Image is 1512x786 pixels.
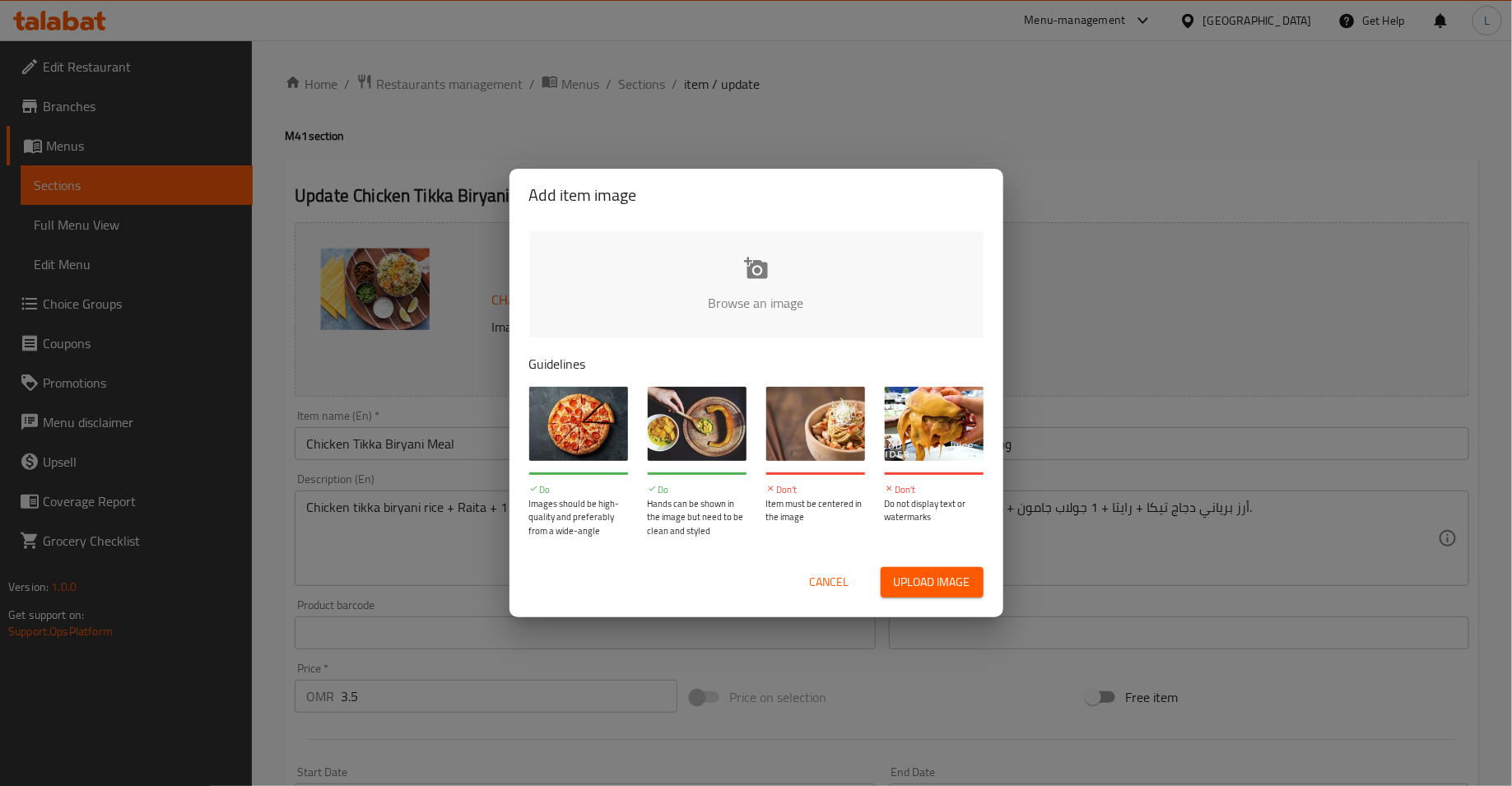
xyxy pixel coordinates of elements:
h2: Add item image [529,182,984,208]
p: Do [529,483,628,497]
p: Do [648,483,747,497]
img: guide-img-1@3x.jpg [529,387,628,461]
p: Do not display text or watermarks [885,497,984,524]
span: Cancel [810,572,849,593]
p: Guidelines [529,354,984,374]
p: Images should be high-quality and preferably from a wide-angle [529,497,628,538]
button: Cancel [803,567,856,598]
img: guide-img-3@3x.jpg [766,387,865,461]
button: Upload image [881,567,984,598]
img: guide-img-4@3x.jpg [885,387,984,461]
span: Upload image [894,572,970,593]
p: Don't [766,483,865,497]
p: Item must be centered in the image [766,497,865,524]
p: Don't [885,483,984,497]
img: guide-img-2@3x.jpg [648,387,747,461]
p: Hands can be shown in the image but need to be clean and styled [648,497,747,538]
